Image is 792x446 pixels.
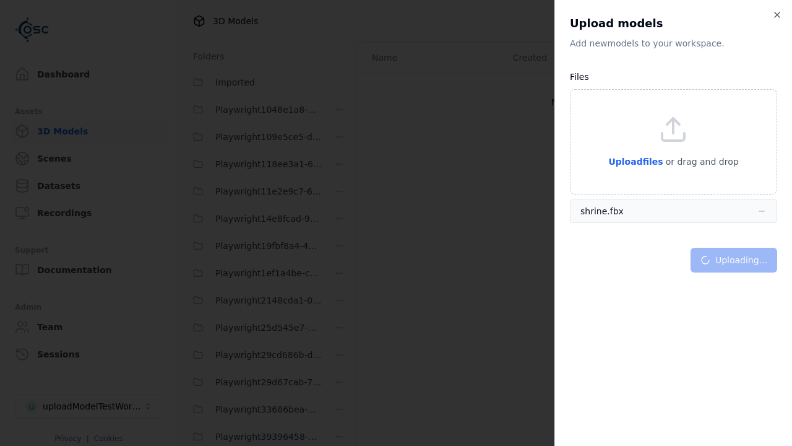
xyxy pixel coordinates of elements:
div: shrine.fbx [580,205,624,217]
span: Upload files [608,157,663,167]
label: Files [570,72,589,82]
h2: Upload models [570,15,777,32]
p: Add new model s to your workspace. [570,37,777,50]
p: or drag and drop [663,154,739,169]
